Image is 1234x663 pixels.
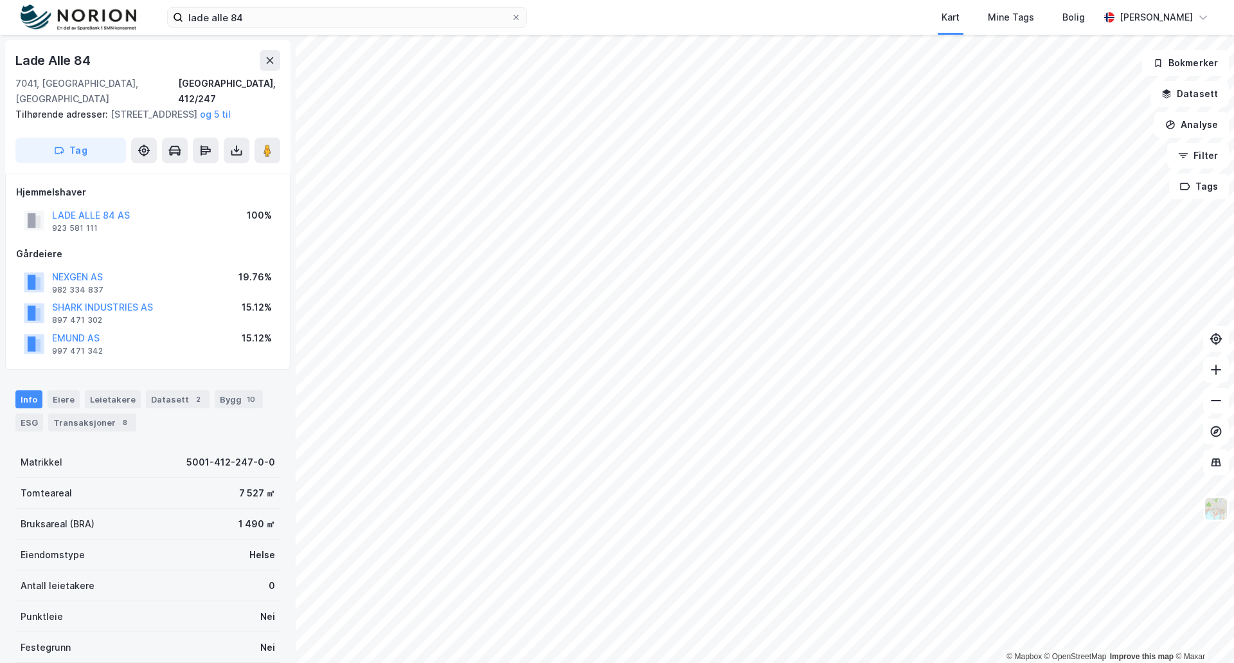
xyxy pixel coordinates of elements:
[1006,652,1042,661] a: Mapbox
[146,390,210,408] div: Datasett
[238,269,272,285] div: 19.76%
[21,609,63,624] div: Punktleie
[48,390,80,408] div: Eiere
[52,315,102,325] div: 897 471 302
[238,516,275,532] div: 1 490 ㎡
[1154,112,1229,138] button: Analyse
[21,640,71,655] div: Festegrunn
[247,208,272,223] div: 100%
[15,413,43,431] div: ESG
[1169,174,1229,199] button: Tags
[21,516,94,532] div: Bruksareal (BRA)
[260,640,275,655] div: Nei
[52,223,98,233] div: 923 581 111
[85,390,141,408] div: Leietakere
[15,138,126,163] button: Tag
[942,10,960,25] div: Kart
[242,331,272,346] div: 15.12%
[21,578,94,594] div: Antall leietakere
[183,8,511,27] input: Søk på adresse, matrikkel, gårdeiere, leietakere eller personer
[1150,81,1229,107] button: Datasett
[192,393,204,406] div: 2
[260,609,275,624] div: Nei
[16,185,280,200] div: Hjemmelshaver
[15,390,42,408] div: Info
[15,109,111,120] span: Tilhørende adresser:
[242,300,272,315] div: 15.12%
[48,413,136,431] div: Transaksjoner
[1062,10,1085,25] div: Bolig
[21,486,72,501] div: Tomteareal
[15,50,93,71] div: Lade Alle 84
[1204,496,1228,521] img: Z
[21,547,85,563] div: Eiendomstype
[249,547,275,563] div: Helse
[15,107,270,122] div: [STREET_ADDRESS]
[215,390,263,408] div: Bygg
[52,346,103,356] div: 997 471 342
[16,246,280,262] div: Gårdeiere
[1167,143,1229,168] button: Filter
[1170,601,1234,663] iframe: Chat Widget
[1110,652,1174,661] a: Improve this map
[1120,10,1193,25] div: [PERSON_NAME]
[15,76,178,107] div: 7041, [GEOGRAPHIC_DATA], [GEOGRAPHIC_DATA]
[52,285,103,295] div: 982 334 837
[988,10,1034,25] div: Mine Tags
[21,5,136,31] img: norion-logo.80e7a08dc31c2e691866.png
[21,455,62,470] div: Matrikkel
[1044,652,1107,661] a: OpenStreetMap
[118,416,131,429] div: 8
[239,486,275,501] div: 7 527 ㎡
[186,455,275,470] div: 5001-412-247-0-0
[178,76,280,107] div: [GEOGRAPHIC_DATA], 412/247
[1142,50,1229,76] button: Bokmerker
[269,578,275,594] div: 0
[244,393,258,406] div: 10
